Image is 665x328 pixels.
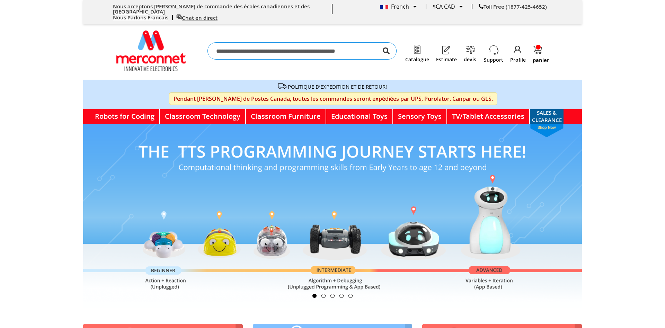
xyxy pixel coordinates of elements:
img: French.png [380,5,388,9]
img: Profile.png [513,45,523,55]
img: tts_banner3.png [83,124,582,308]
a: Chat en direct [176,14,218,21]
a: Nous Parlons Francais [113,14,168,21]
a: POLITIQUE D’EXPEDITION ET DE RETOUR! [288,83,387,90]
a: Estimate [436,57,457,62]
span: shop now [527,124,567,138]
span: French [380,3,409,10]
a: TV/Tablet Accessories [447,109,530,124]
a: store logo [116,30,186,71]
a: Catalogue [405,57,429,62]
div: French [380,4,417,9]
a: SALES & CLEARANCEshop now [530,109,564,124]
button: Search [383,42,390,60]
img: Catalogue [412,45,422,55]
a: Toll Free (1877-425-4652) [479,3,547,10]
a: Classroom Furniture [246,109,326,124]
a: Support [484,56,503,63]
span: Pendant [PERSON_NAME] de Postes Canada, toutes les commandes seront expédiées par UPS, Purolator,... [169,92,497,105]
img: live chat [176,14,182,20]
div: $CA CAD [433,4,463,9]
a: Classroom Technology [160,109,246,124]
a: Profile [510,56,526,63]
a: Sensory Toys [393,109,447,124]
span: panier [533,57,549,63]
a: panier [533,46,549,63]
span: CAD [444,3,455,10]
a: Robots for Coding [90,109,160,124]
img: Estimate [442,45,451,55]
span: $CA [433,3,443,10]
a: Educational Toys [326,109,393,124]
a: Nous acceptons [PERSON_NAME] de commande des écoles canadiennes et des [GEOGRAPHIC_DATA] [113,3,310,15]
